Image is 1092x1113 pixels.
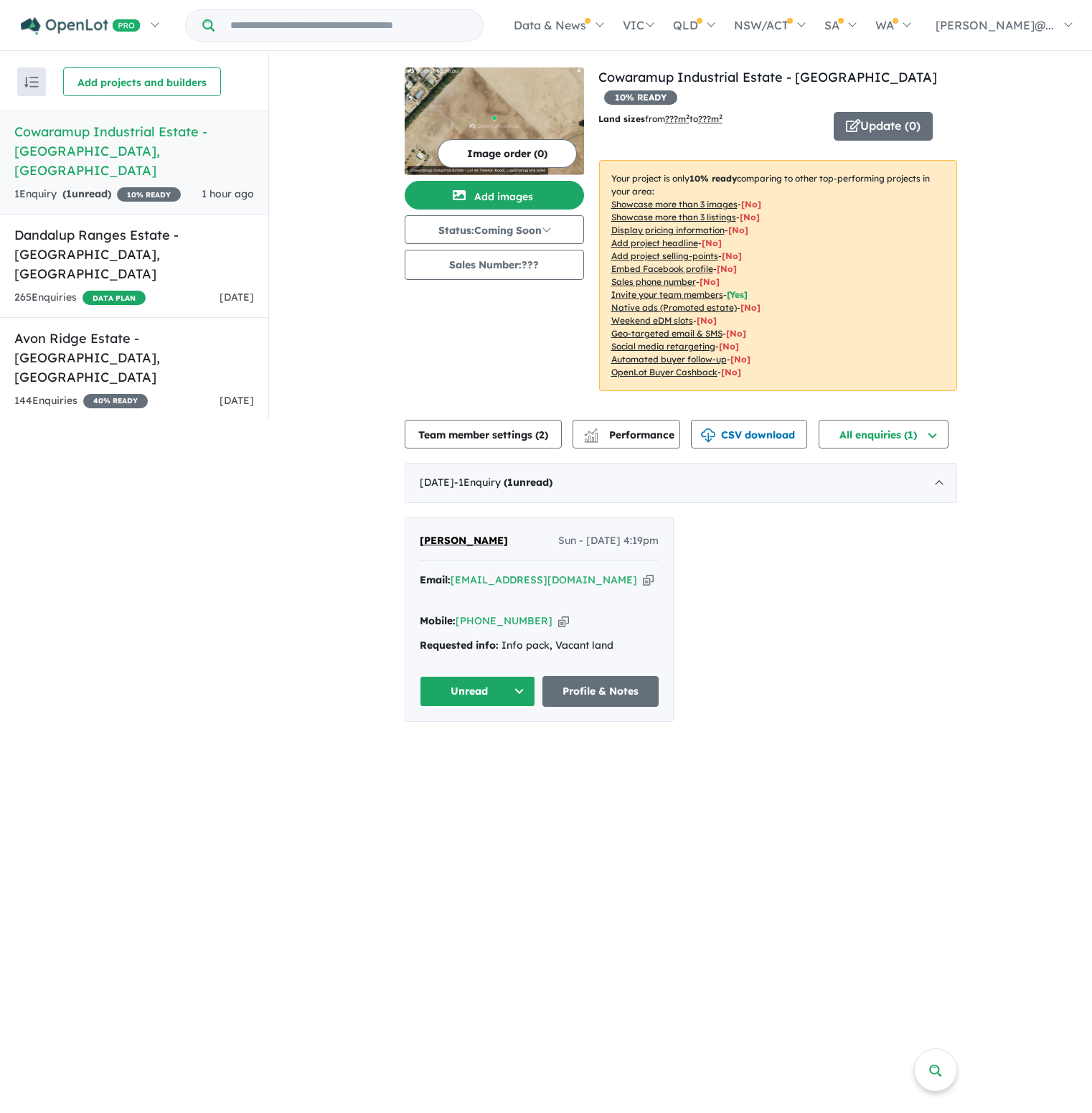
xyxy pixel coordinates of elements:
u: ??? m [665,113,689,124]
span: [No] [721,367,741,377]
span: [DATE] [220,394,254,407]
strong: ( unread) [504,476,552,489]
button: All enquiries (1) [819,420,949,449]
span: to [689,113,722,124]
img: download icon [701,428,715,443]
span: [ No ] [702,238,722,248]
button: Copy [558,614,569,629]
u: Weekend eDM slots [611,315,693,326]
u: Native ads (Promoted estate) [611,302,737,313]
span: 1 [66,187,72,200]
button: Performance [573,420,680,449]
div: 144 Enquir ies [14,393,148,410]
b: Land sizes [598,113,645,124]
span: [No] [730,354,750,365]
input: Try estate name, suburb, builder or developer [217,10,480,41]
span: [PERSON_NAME]@... [936,18,1054,32]
u: Social media retargeting [611,341,715,352]
u: Display pricing information [611,225,725,235]
strong: Requested info: [420,639,499,652]
span: [No] [726,328,746,339]
u: OpenLot Buyer Cashback [611,367,717,377]
span: [DATE] [220,291,254,304]
span: 40 % READY [83,394,148,408]
img: Openlot PRO Logo White [21,17,141,35]
span: DATA PLAN [83,291,146,305]
button: Add projects and builders [63,67,221,96]
img: Cowaramup Industrial Estate - Cowaramup [405,67,584,175]
button: Copy [643,573,654,588]
strong: Email: [420,573,451,586]
div: 265 Enquir ies [14,289,146,306]
span: [ No ] [700,276,720,287]
img: sort.svg [24,77,39,88]
a: [PERSON_NAME] [420,532,508,550]
u: Geo-targeted email & SMS [611,328,722,339]
span: [No] [719,341,739,352]
u: Automated buyer follow-up [611,354,727,365]
a: Profile & Notes [542,676,659,707]
h5: Cowaramup Industrial Estate - [GEOGRAPHIC_DATA] , [GEOGRAPHIC_DATA] [14,122,254,180]
u: Invite your team members [611,289,723,300]
u: Add project selling-points [611,250,718,261]
u: ???m [698,113,722,124]
span: [PERSON_NAME] [420,534,508,547]
span: [ No ] [728,225,748,235]
span: 1 [507,476,513,489]
span: 1 hour ago [202,187,254,200]
img: bar-chart.svg [584,433,598,442]
h5: Avon Ridge Estate - [GEOGRAPHIC_DATA] , [GEOGRAPHIC_DATA] [14,329,254,387]
b: 10 % ready [689,173,737,184]
u: Sales phone number [611,276,696,287]
h5: Dandalup Ranges Estate - [GEOGRAPHIC_DATA] , [GEOGRAPHIC_DATA] [14,225,254,283]
u: Showcase more than 3 images [611,199,738,210]
button: Status:Coming Soon [405,215,584,244]
p: Your project is only comparing to other top-performing projects in your area: - - - - - - - - - -... [599,160,957,391]
button: Unread [420,676,536,707]
button: Sales Number:??? [405,250,584,280]
a: [PHONE_NUMBER] [456,614,552,627]
div: [DATE] [405,463,957,503]
u: Showcase more than 3 listings [611,212,736,222]
span: 10 % READY [117,187,181,202]
strong: Mobile: [420,614,456,627]
span: [No] [740,302,761,313]
p: from [598,112,823,126]
button: Team member settings (2) [405,420,562,449]
span: - 1 Enquir y [454,476,552,489]
button: Add images [405,181,584,210]
img: line-chart.svg [584,428,597,436]
div: 1 Enquir y [14,186,181,203]
span: Sun - [DATE] 4:19pm [558,532,659,550]
a: [EMAIL_ADDRESS][DOMAIN_NAME] [451,573,637,586]
span: [ No ] [741,199,761,210]
strong: ( unread) [62,187,111,200]
span: Performance [586,428,674,441]
span: [ Yes ] [727,289,748,300]
button: Image order (0) [438,139,577,168]
sup: 2 [686,113,689,121]
span: 10 % READY [604,90,677,105]
span: [No] [697,315,717,326]
button: Update (0) [834,112,933,141]
a: Cowaramup Industrial Estate - [GEOGRAPHIC_DATA] [598,69,937,85]
u: Add project headline [611,238,698,248]
button: CSV download [691,420,807,449]
span: [ No ] [722,250,742,261]
sup: 2 [719,113,722,121]
span: 2 [539,428,545,441]
u: Embed Facebook profile [611,263,713,274]
div: Info pack, Vacant land [420,637,659,654]
span: [ No ] [717,263,737,274]
span: [ No ] [740,212,760,222]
